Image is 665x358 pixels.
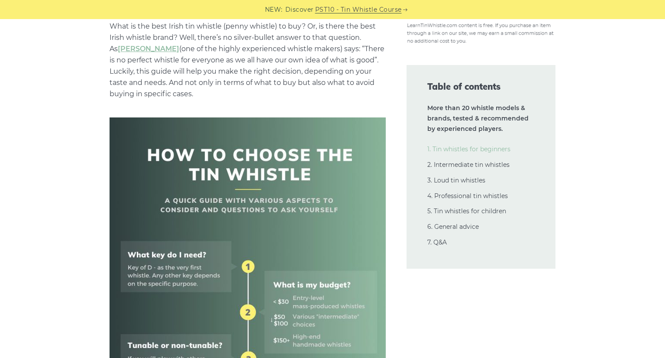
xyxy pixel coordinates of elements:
[427,176,485,184] a: 3. Loud tin whistles
[118,45,179,53] a: undefined (opens in a new tab)
[427,238,447,246] a: 7. Q&A
[315,5,402,15] a: PST10 - Tin Whistle Course
[427,223,479,231] a: 6. General advice
[427,161,510,169] a: 2. Intermediate tin whistles
[407,21,555,44] img: disclosure
[427,104,529,133] strong: More than 20 whistle models & brands, tested & recommended by experienced players.
[265,5,283,15] span: NEW:
[285,5,314,15] span: Discover
[427,81,535,93] span: Table of contents
[110,21,386,100] p: What is the best Irish tin whistle (penny whistle) to buy? Or, is there the best Irish whistle br...
[427,192,508,200] a: 4. Professional tin whistles
[427,145,510,153] a: 1. Tin whistles for beginners
[427,207,506,215] a: 5. Tin whistles for children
